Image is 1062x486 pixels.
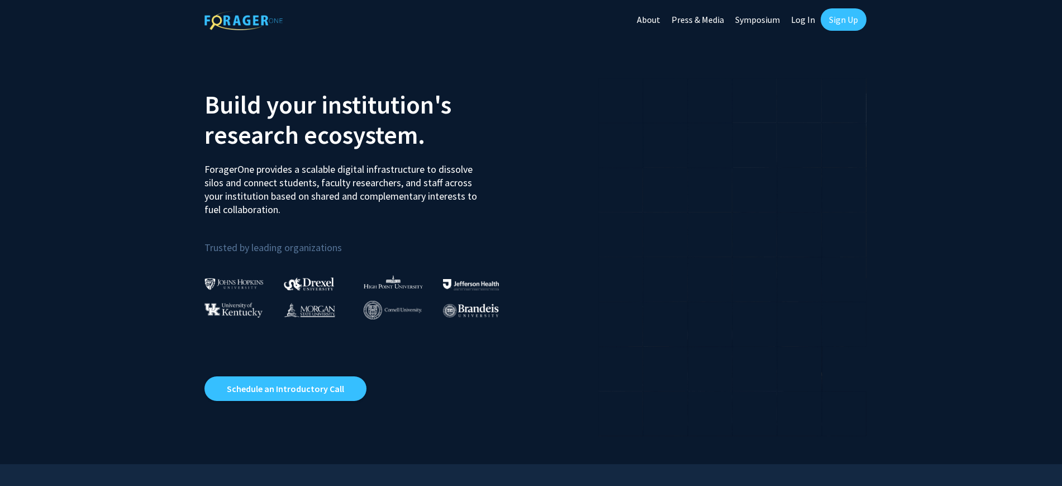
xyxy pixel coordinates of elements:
img: ForagerOne Logo [204,11,283,30]
img: Morgan State University [284,303,335,317]
a: Opens in a new tab [204,376,366,401]
a: Sign Up [821,8,866,31]
img: High Point University [364,275,423,289]
img: Cornell University [364,301,422,319]
img: Thomas Jefferson University [443,279,499,290]
p: ForagerOne provides a scalable digital infrastructure to dissolve silos and connect students, fac... [204,154,485,216]
h2: Build your institution's research ecosystem. [204,89,523,150]
img: University of Kentucky [204,303,263,318]
p: Trusted by leading organizations [204,225,523,256]
img: Brandeis University [443,304,499,318]
img: Drexel University [284,277,334,290]
img: Johns Hopkins University [204,278,264,290]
